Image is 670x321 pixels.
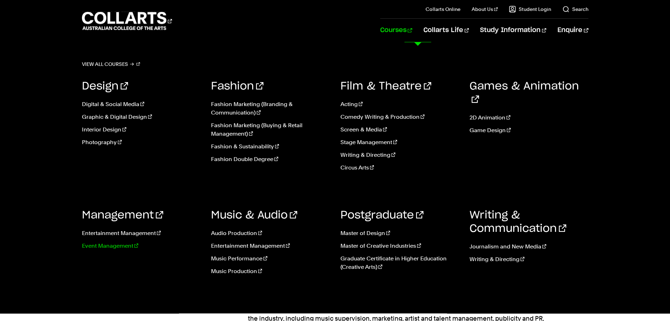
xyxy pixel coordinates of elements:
[340,163,459,172] a: Circus Arts
[211,121,330,138] a: Fashion Marketing (Buying & Retail Management)
[211,229,330,237] a: Audio Production
[82,11,172,31] div: Go to homepage
[340,229,459,237] a: Master of Design
[211,100,330,117] a: Fashion Marketing (Branding & Communication)
[82,242,201,250] a: Event Management
[509,6,551,13] a: Student Login
[470,210,566,234] a: Writing & Communication
[470,242,588,251] a: Journalism and New Media
[470,255,588,264] a: Writing & Directing
[340,210,423,221] a: Postgraduate
[82,113,201,121] a: Graphic & Digital Design
[340,138,459,147] a: Stage Management
[211,267,330,276] a: Music Production
[562,6,588,13] a: Search
[82,59,140,69] a: View all courses
[82,229,201,237] a: Entertainment Management
[211,254,330,263] a: Music Performance
[82,100,201,109] a: Digital & Social Media
[340,254,459,271] a: Graduate Certificate in Higher Education (Creative Arts)
[211,142,330,151] a: Fashion & Sustainability
[340,100,459,109] a: Acting
[472,6,498,13] a: About Us
[211,242,330,250] a: Entertainment Management
[211,210,297,221] a: Music & Audio
[340,113,459,121] a: Comedy Writing & Production
[340,125,459,134] a: Screen & Media
[470,113,588,122] a: 2D Animation
[426,6,460,13] a: Collarts Online
[82,210,163,221] a: Management
[211,155,330,163] a: Fashion Double Degree
[380,19,412,42] a: Courses
[82,81,128,92] a: Design
[470,126,588,135] a: Game Design
[211,81,263,92] a: Fashion
[423,19,469,42] a: Collarts Life
[340,151,459,159] a: Writing & Directing
[340,242,459,250] a: Master of Creative Industries
[470,81,579,105] a: Games & Animation
[480,19,546,42] a: Study Information
[340,81,431,92] a: Film & Theatre
[82,138,201,147] a: Photography
[557,19,588,42] a: Enquire
[82,125,201,134] a: Interior Design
